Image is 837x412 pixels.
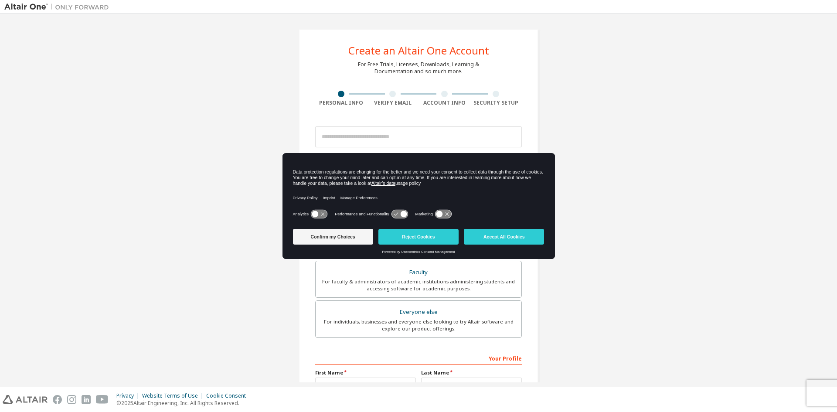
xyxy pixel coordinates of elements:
p: © 2025 Altair Engineering, Inc. All Rights Reserved. [116,399,251,407]
img: Altair One [4,3,113,11]
img: youtube.svg [96,395,109,404]
label: Last Name [421,369,522,376]
div: Privacy [116,392,142,399]
div: Your Profile [315,351,522,365]
div: For individuals, businesses and everyone else looking to try Altair software and explore our prod... [321,318,516,332]
div: Website Terms of Use [142,392,206,399]
img: instagram.svg [67,395,76,404]
div: Security Setup [470,99,522,106]
div: Everyone else [321,306,516,318]
div: Personal Info [315,99,367,106]
div: Account Info [418,99,470,106]
div: Faculty [321,266,516,279]
img: linkedin.svg [82,395,91,404]
div: Create an Altair One Account [348,45,489,56]
label: First Name [315,369,416,376]
div: For Free Trials, Licenses, Downloads, Learning & Documentation and so much more. [358,61,479,75]
div: Cookie Consent [206,392,251,399]
div: For faculty & administrators of academic institutions administering students and accessing softwa... [321,278,516,292]
img: altair_logo.svg [3,395,48,404]
img: facebook.svg [53,395,62,404]
div: Verify Email [367,99,419,106]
